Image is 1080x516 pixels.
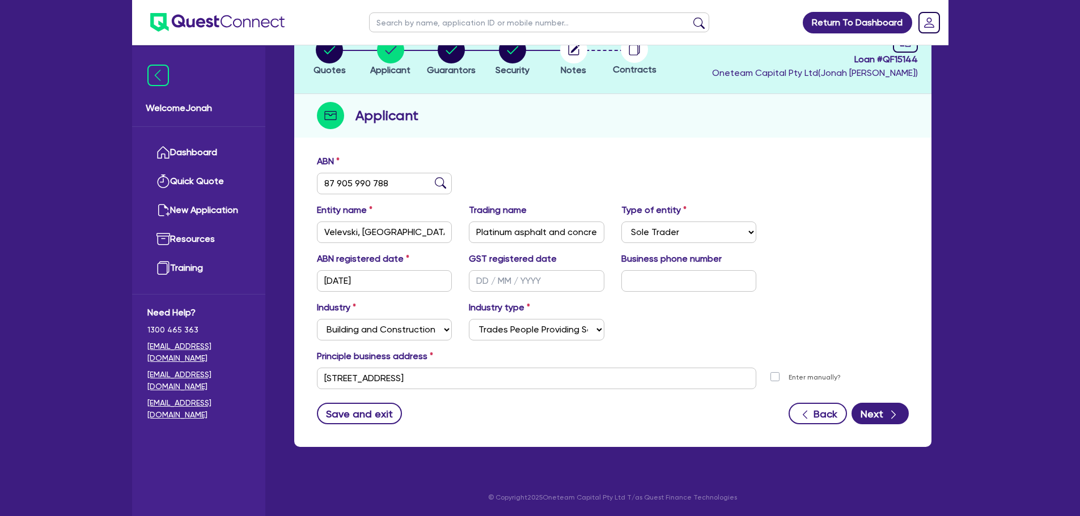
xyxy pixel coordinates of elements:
[370,65,410,75] span: Applicant
[147,196,250,225] a: New Application
[317,301,356,314] label: Industry
[789,372,841,383] label: Enter manually?
[317,270,452,292] input: DD / MM / YYYY
[369,12,709,32] input: Search by name, application ID or mobile number...
[495,36,530,78] button: Security
[147,306,250,319] span: Need Help?
[435,177,446,189] img: abn-lookup icon
[147,65,169,86] img: icon-menu-close
[147,397,250,421] a: [EMAIL_ADDRESS][DOMAIN_NAME]
[156,232,170,246] img: resources
[317,102,344,129] img: step-icon
[803,12,912,33] a: Return To Dashboard
[621,203,687,217] label: Type of entity
[286,492,939,502] p: © Copyright 2025 Oneteam Capital Pty Ltd T/as Quest Finance Technologies
[914,8,944,37] a: Dropdown toggle
[156,261,170,275] img: training
[852,403,909,424] button: Next
[317,252,409,266] label: ABN registered date
[150,13,285,32] img: quest-connect-logo-blue
[313,36,346,78] button: Quotes
[146,101,252,115] span: Welcome Jonah
[147,340,250,364] a: [EMAIL_ADDRESS][DOMAIN_NAME]
[469,203,527,217] label: Trading name
[712,53,918,66] span: Loan # QF15144
[469,301,530,314] label: Industry type
[147,254,250,283] a: Training
[427,65,476,75] span: Guarantors
[147,369,250,393] a: [EMAIL_ADDRESS][DOMAIN_NAME]
[156,174,170,188] img: quick-quote
[426,36,476,78] button: Guarantors
[317,203,372,217] label: Entity name
[147,138,250,167] a: Dashboard
[317,349,433,363] label: Principle business address
[314,65,346,75] span: Quotes
[560,36,588,78] button: Notes
[469,270,604,292] input: DD / MM / YYYY
[789,403,847,424] button: Back
[621,252,722,266] label: Business phone number
[147,225,250,254] a: Resources
[317,155,340,168] label: ABN
[147,167,250,196] a: Quick Quote
[370,36,411,78] button: Applicant
[355,105,418,126] h2: Applicant
[495,65,530,75] span: Security
[156,203,170,217] img: new-application
[561,65,586,75] span: Notes
[317,403,403,424] button: Save and exit
[147,324,250,336] span: 1300 465 363
[712,67,918,78] span: Oneteam Capital Pty Ltd ( Jonah [PERSON_NAME] )
[469,252,557,266] label: GST registered date
[613,64,657,75] span: Contracts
